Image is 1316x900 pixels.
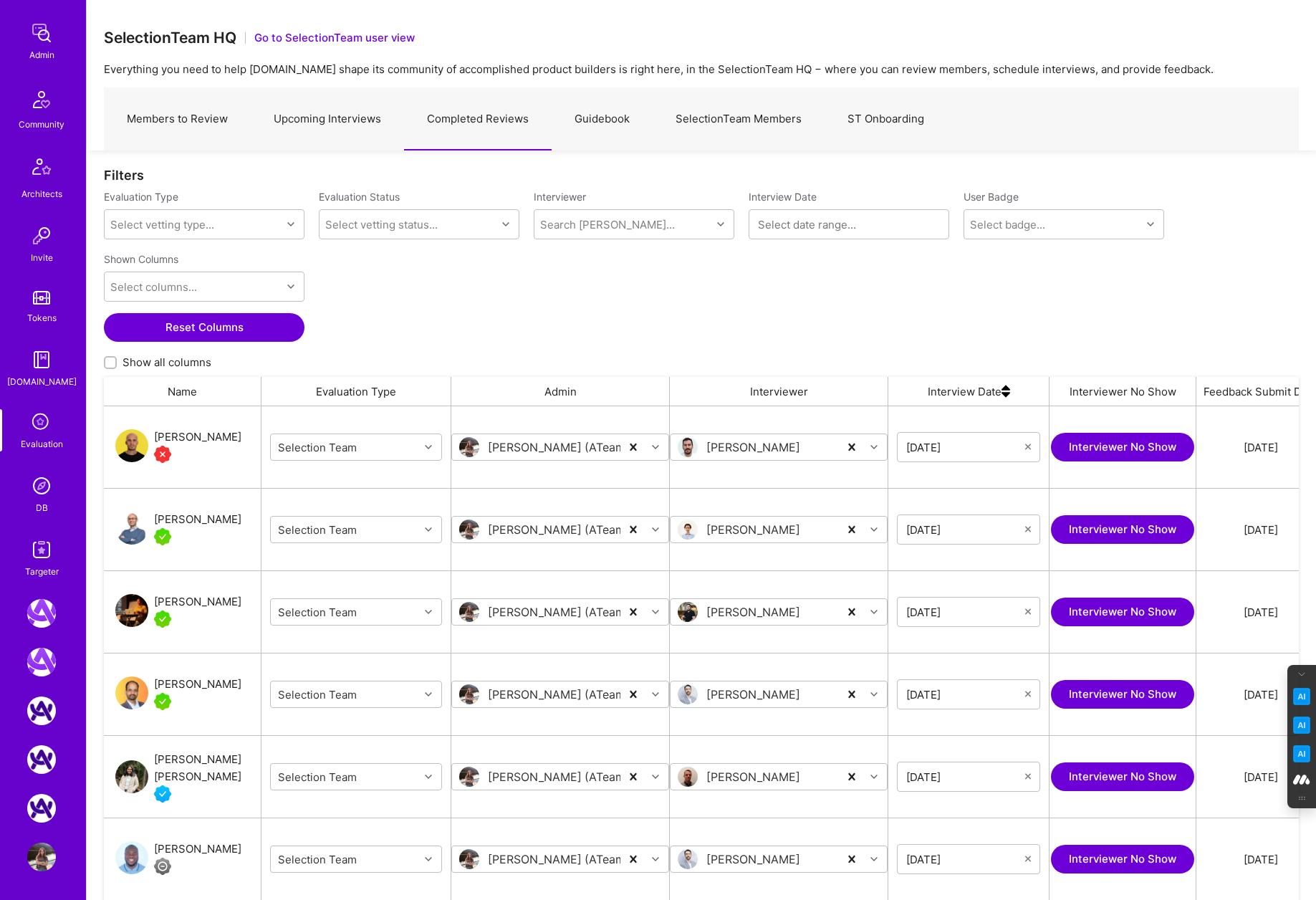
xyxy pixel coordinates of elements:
a: User Avatar[PERSON_NAME]Unqualified [115,429,241,466]
i: icon Chevron [425,773,432,780]
div: [PERSON_NAME] [154,841,241,858]
i: icon Chevron [652,773,659,780]
input: Select Date... [906,522,1025,537]
i: icon Chevron [502,221,509,228]
img: User Avatar [678,767,698,787]
img: Key Point Extractor icon [1293,688,1310,705]
img: User Avatar [678,849,698,869]
i: icon Chevron [870,526,878,533]
span: Show all columns [123,355,211,370]
div: [DATE] [1244,605,1278,620]
img: A.Team: GenAI Practice Framework [27,648,56,676]
div: Interviewer No Show [1050,377,1196,406]
i: icon Chevron [870,444,878,451]
label: Interview Date [749,190,949,204]
div: [PERSON_NAME] [154,511,241,528]
a: User Avatar[PERSON_NAME] [PERSON_NAME]Vetted A.Teamer [115,751,261,803]
div: Select vetting status... [325,217,438,232]
div: [PERSON_NAME] [PERSON_NAME] [154,751,261,785]
button: Interviewer No Show [1051,680,1194,709]
div: Invite [31,250,53,265]
div: Select columns... [110,279,197,295]
div: [DOMAIN_NAME] [7,374,77,389]
i: icon Chevron [652,691,659,698]
img: A.Teamer in Residence [154,528,171,545]
img: Jargon Buster icon [1293,745,1310,762]
div: [PERSON_NAME] [154,429,241,446]
button: Interviewer No Show [1051,598,1194,626]
div: Name [104,377,261,406]
div: Select badge... [970,217,1045,232]
button: Go to SelectionTeam user view [254,30,415,45]
i: icon Chevron [425,526,432,533]
img: tokens [33,291,50,305]
input: Select date range... [758,217,940,231]
input: Select Date... [906,687,1025,702]
img: Skill Targeter [27,535,56,564]
img: User Avatar [459,602,479,622]
div: DB [36,500,48,515]
img: Invite [27,221,56,250]
div: Filters [104,168,1299,183]
i: icon Chevron [652,444,659,451]
label: User Badge [964,190,1019,204]
i: icon Chevron [717,221,724,228]
img: Limited Access [154,858,171,875]
a: ST Onboarding [825,88,947,150]
i: icon Chevron [425,691,432,698]
a: Completed Reviews [404,88,552,150]
div: [DATE] [1244,522,1278,537]
label: Shown Columns [104,252,178,266]
input: Select Date... [906,852,1025,866]
div: Architects [21,186,62,201]
i: icon Chevron [652,608,659,616]
i: icon Chevron [870,691,878,698]
div: Search [PERSON_NAME]... [540,217,675,232]
div: Tokens [27,310,57,325]
div: [DATE] [1244,440,1278,455]
div: Interviewer [670,377,888,406]
a: A.Team: Leading A.Team's Marketing & DemandGen [24,599,59,628]
div: Community [19,117,64,132]
a: Upcoming Interviews [251,88,404,150]
button: Interviewer No Show [1051,433,1194,461]
img: admin teamwork [27,19,56,47]
div: [DATE] [1244,852,1278,867]
img: User Avatar [678,602,698,622]
img: User Avatar [459,520,479,540]
img: User Avatar [115,429,148,462]
i: icon Chevron [425,856,432,863]
a: User Avatar[PERSON_NAME]A.Teamer in Residence [115,511,241,548]
i: icon Chevron [425,444,432,451]
i: icon Chevron [425,608,432,616]
img: User Avatar [115,676,148,709]
a: Guidebook [552,88,653,150]
i: icon Chevron [870,608,878,616]
img: sort [1002,377,1010,406]
input: Select Date... [906,770,1025,784]
div: [PERSON_NAME] [154,593,241,611]
a: User Avatar[PERSON_NAME]Limited Access [115,841,241,878]
img: Vetted A.Teamer [154,785,171,803]
img: User Avatar [459,767,479,787]
button: Interviewer No Show [1051,515,1194,544]
input: Select Date... [906,605,1025,619]
i: icon Chevron [287,283,294,290]
i: icon Chevron [652,526,659,533]
img: User Avatar [678,437,698,457]
img: User Avatar [459,849,479,869]
h3: SelectionTeam HQ [104,29,236,47]
i: icon SelectionTeam [28,409,55,436]
div: Select vetting type... [110,217,214,232]
a: User Avatar[PERSON_NAME]A.Teamer in Residence [115,676,241,713]
a: User Avatar[PERSON_NAME]A.Teamer in Residence [115,593,241,631]
img: User Avatar [115,841,148,874]
div: Admin [29,47,54,62]
img: User Avatar [678,684,698,704]
i: icon Chevron [287,221,294,228]
i: icon Chevron [870,773,878,780]
img: Unqualified [154,446,171,463]
img: User Avatar [115,594,148,627]
img: Architects [24,152,59,186]
a: A.Team: GenAI Practice Framework [24,648,59,676]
